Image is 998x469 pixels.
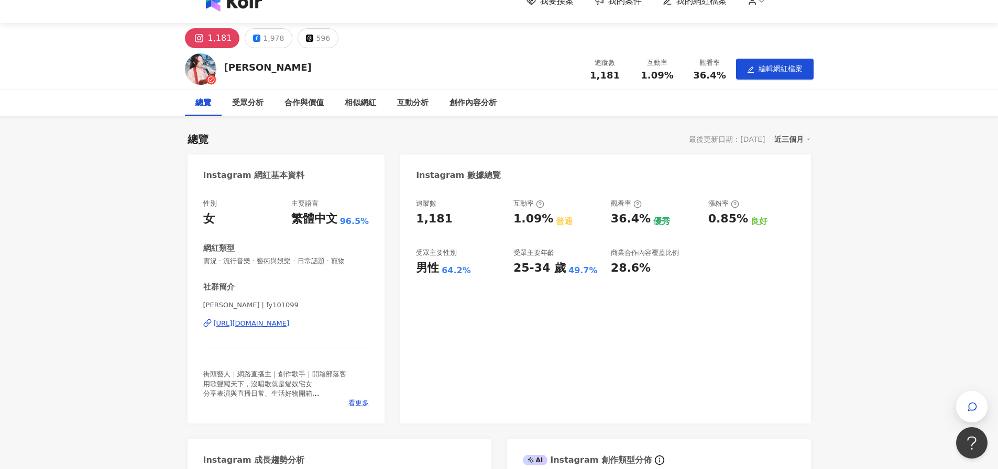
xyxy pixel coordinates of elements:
div: 漲粉率 [708,199,739,208]
div: 受眾分析 [232,97,264,109]
span: 看更多 [348,398,369,408]
span: info-circle [653,454,666,466]
div: Instagram 成長趨勢分析 [203,454,305,466]
a: [URL][DOMAIN_NAME] [203,319,369,328]
div: 觀看率 [611,199,642,208]
div: AI [523,455,548,465]
img: KOL Avatar [185,53,216,85]
div: 追蹤數 [416,199,436,208]
div: 良好 [751,216,767,227]
div: 網紅類型 [203,243,235,254]
span: edit [747,66,754,73]
div: Instagram 數據總覽 [416,170,501,181]
span: 實況 · 流行音樂 · 藝術與娛樂 · 日常話題 · 寵物 [203,256,369,266]
div: 女 [203,211,215,227]
div: 近三個月 [774,132,811,146]
div: [URL][DOMAIN_NAME] [214,319,290,328]
div: 受眾主要年齡 [513,248,554,258]
button: 1,978 [245,28,292,48]
div: 28.6% [611,260,651,276]
div: 總覽 [188,132,209,147]
div: 觀看率 [690,58,730,68]
div: 596 [316,31,330,46]
div: 總覽 [195,97,211,109]
div: 1,978 [263,31,284,46]
div: 1,181 [416,211,453,227]
div: 受眾主要性別 [416,248,457,258]
div: 36.4% [611,211,651,227]
div: 互動率 [638,58,677,68]
span: 36.4% [693,70,726,81]
div: 49.7% [568,265,598,276]
button: edit編輯網紅檔案 [736,59,814,80]
div: 男性 [416,260,439,276]
div: [PERSON_NAME] [224,61,312,74]
div: 追蹤數 [585,58,625,68]
span: [PERSON_NAME] | fy101099 [203,300,369,310]
div: 社群簡介 [203,282,235,293]
span: 1.09% [641,70,673,81]
span: 1,181 [590,70,620,81]
div: 優秀 [653,216,670,227]
button: 596 [298,28,338,48]
div: 商業合作內容覆蓋比例 [611,248,679,258]
div: 創作內容分析 [449,97,497,109]
div: 性別 [203,199,217,208]
div: 1.09% [513,211,553,227]
div: 普通 [556,216,573,227]
div: 64.2% [442,265,471,276]
div: 互動率 [513,199,544,208]
div: 最後更新日期：[DATE] [689,135,765,143]
span: 街頭藝人｜網路直播主｜創作歌手｜開箱部落客 用歌聲闖天下，沒唱歌就是貓奴宅女 分享表演與直播日常、生活好物開箱 【市集演出·餐廳駐唱·品牌活動】歡迎私訊洽談 [203,370,346,407]
iframe: Help Scout Beacon - Open [956,427,988,459]
div: 合作與價值 [284,97,324,109]
span: 96.5% [340,216,369,227]
div: 互動分析 [397,97,429,109]
div: 主要語言 [291,199,319,208]
div: 1,181 [208,31,232,46]
div: Instagram 創作類型分佈 [523,454,652,466]
div: 相似網紅 [345,97,376,109]
button: 1,181 [185,28,240,48]
div: 繁體中文 [291,211,337,227]
span: 編輯網紅檔案 [759,64,803,73]
div: 0.85% [708,211,748,227]
div: 25-34 歲 [513,260,566,276]
div: Instagram 網紅基本資料 [203,170,305,181]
